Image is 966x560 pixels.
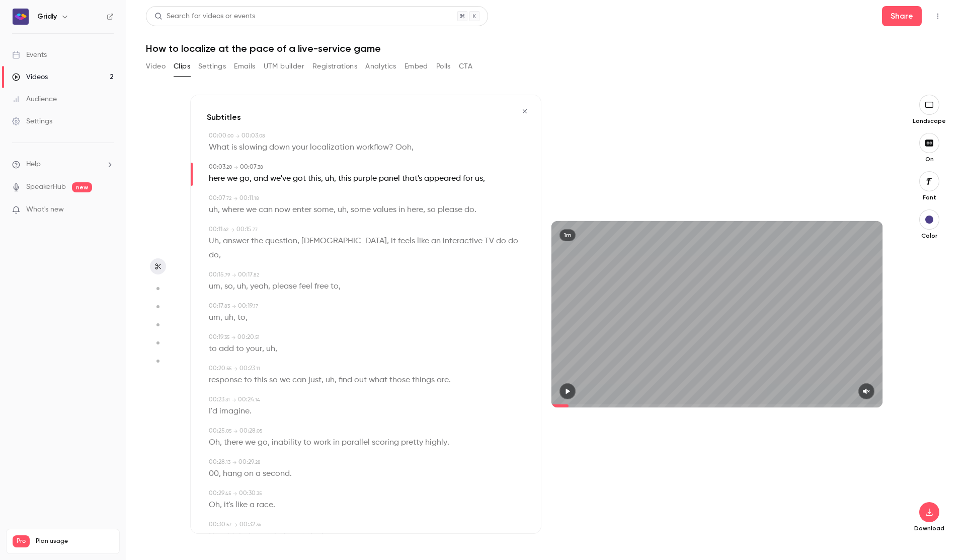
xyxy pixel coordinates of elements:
span: 00:30 [239,491,256,497]
span: . 82 [253,272,259,277]
button: Share [882,6,922,26]
span: being [274,529,295,543]
span: . 20 [225,165,232,170]
span: we [245,436,256,450]
span: enter [292,203,311,217]
div: Videos [12,72,48,82]
span: . [250,404,252,418]
span: , [321,373,324,387]
span: to [244,373,252,387]
span: . 13 [225,460,230,465]
span: add [219,342,234,356]
span: can [292,373,306,387]
span: → [232,396,236,404]
span: → [231,334,235,341]
span: to [303,436,311,450]
span: , [347,203,349,217]
span: hang [223,467,242,481]
span: I'd [209,404,217,418]
span: now [275,203,290,217]
span: . 62 [222,227,228,232]
span: 00:28 [239,428,256,434]
span: those [389,373,410,387]
span: interactive [443,234,482,248]
span: the [251,234,263,248]
button: CTA [459,58,472,75]
span: → [230,226,234,234]
span: 00:25 [209,428,225,434]
span: highly [425,436,447,450]
span: Ooh [395,141,412,155]
span: . 00 [226,133,233,138]
span: . 14 [254,397,260,402]
span: what [369,373,387,387]
span: at [262,529,270,543]
span: , [219,234,221,248]
span: . 35 [256,491,262,496]
span: Now [209,529,225,543]
span: 00:23 [239,366,255,372]
span: go [258,436,268,450]
span: in [398,203,405,217]
span: . 35 [223,335,229,340]
h3: Subtitles [207,111,241,123]
span: , [220,311,222,325]
span: um [209,279,220,294]
span: , [233,279,235,294]
span: → [233,490,237,498]
h1: How to localize at the pace of a live-service game [146,42,946,54]
span: . [290,467,292,481]
span: TV [485,234,494,248]
span: it's [224,498,233,512]
span: imagine [219,404,250,418]
span: this [308,172,321,186]
span: , [334,203,336,217]
span: we've [270,172,291,186]
span: . [447,436,449,450]
button: Emails [234,58,255,75]
span: feels [398,234,415,248]
span: 00:30 [209,522,225,528]
span: , [220,436,222,450]
span: find [339,373,352,387]
span: um [209,311,220,325]
span: feel [299,279,312,294]
span: . 77 [252,227,258,232]
span: , [387,234,389,248]
span: 00:15 [209,272,224,278]
div: Audience [12,94,57,104]
span: where [222,203,244,217]
span: out [354,373,367,387]
span: → [234,164,238,171]
div: Search for videos or events [154,11,255,22]
span: 00:07 [240,164,257,170]
span: → [232,303,236,310]
span: 00:00 [209,133,226,139]
span: can [259,203,273,217]
span: 00:03 [242,133,258,139]
span: your [246,342,262,356]
span: Plan usage [36,537,113,545]
span: . 11 [255,366,260,371]
iframe: Noticeable Trigger [102,205,114,215]
span: , [219,467,221,481]
span: 00:28 [209,459,225,465]
span: . 18 [253,196,259,201]
span: . 51 [254,335,260,340]
span: . 57 [225,522,231,527]
span: being [239,529,260,543]
span: things [412,373,435,387]
button: UTM builder [264,58,304,75]
span: to [209,342,217,356]
span: here [209,172,225,186]
span: Oh [209,498,220,512]
div: Settings [12,116,52,126]
span: 00:23 [209,397,224,403]
button: Top Bar Actions [930,8,946,24]
span: 00:32 [239,522,255,528]
span: uh [224,311,233,325]
span: → [233,428,237,435]
span: → [232,459,236,466]
span: , [268,436,270,450]
span: , [297,234,299,248]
